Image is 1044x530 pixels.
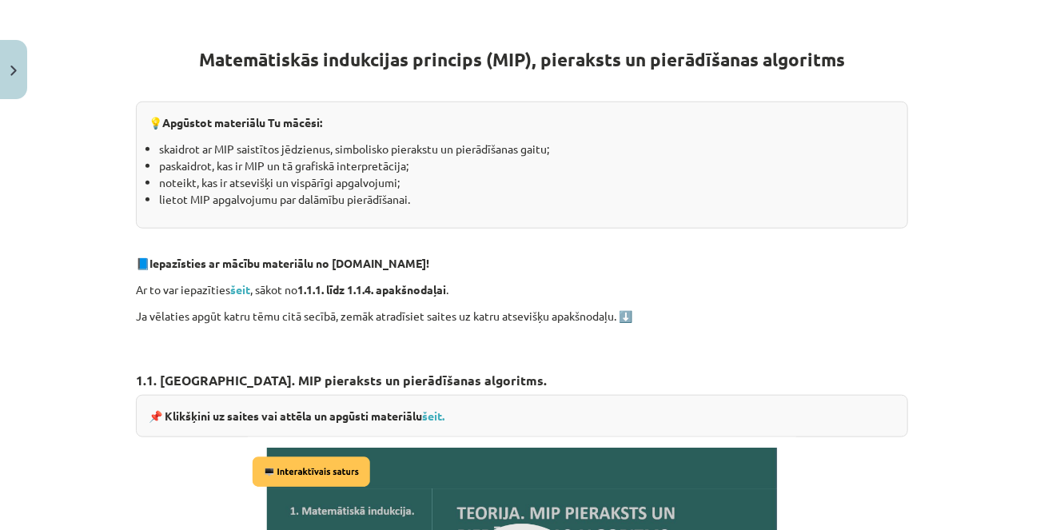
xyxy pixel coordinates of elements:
p: 💡 [149,114,895,131]
li: lietot MIP apgalvojumu par dalāmību pierādīšanai. [159,191,895,208]
li: noteikt, kas ir atsevišķi un vispārīgi apgalvojumi; [159,174,895,191]
a: šeit. [422,408,444,423]
b: Apgūstot materiālu Tu mācēsi: [162,115,322,130]
strong: Matemātiskās indukcijas princips (MIP), pieraksts un pierādīšanas algoritms [199,48,845,71]
p: 📘 [136,255,908,272]
a: šeit [230,282,250,297]
strong: 1.1. [GEOGRAPHIC_DATA]. MIP pieraksts un pierādīšanas algoritms. [136,372,547,389]
li: paskaidrot, kas ir MIP un tā grafiskā interpretācija; [159,157,895,174]
strong: Iepazīsties ar mācību materiālu no [DOMAIN_NAME]! [149,256,429,270]
p: Ja vēlaties apgūt katru tēmu citā secībā, zemāk atradīsiet saites uz katru atsevišķu apakšnodaļu. ⬇️ [136,308,908,325]
li: skaidrot ar MIP saistītos jēdzienus, simbolisko pierakstu un pierādīšanas gaitu; [159,141,895,157]
strong: 📌 Klikšķini uz saites vai attēla un apgūsti materiālu [149,408,444,423]
strong: 1.1.1. līdz 1.1.4. apakšnodaļai [297,282,446,297]
p: Ar to var iepazīties , sākot no . [136,281,908,298]
img: icon-close-lesson-0947bae3869378f0d4975bcd49f059093ad1ed9edebbc8119c70593378902aed.svg [10,66,17,76]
